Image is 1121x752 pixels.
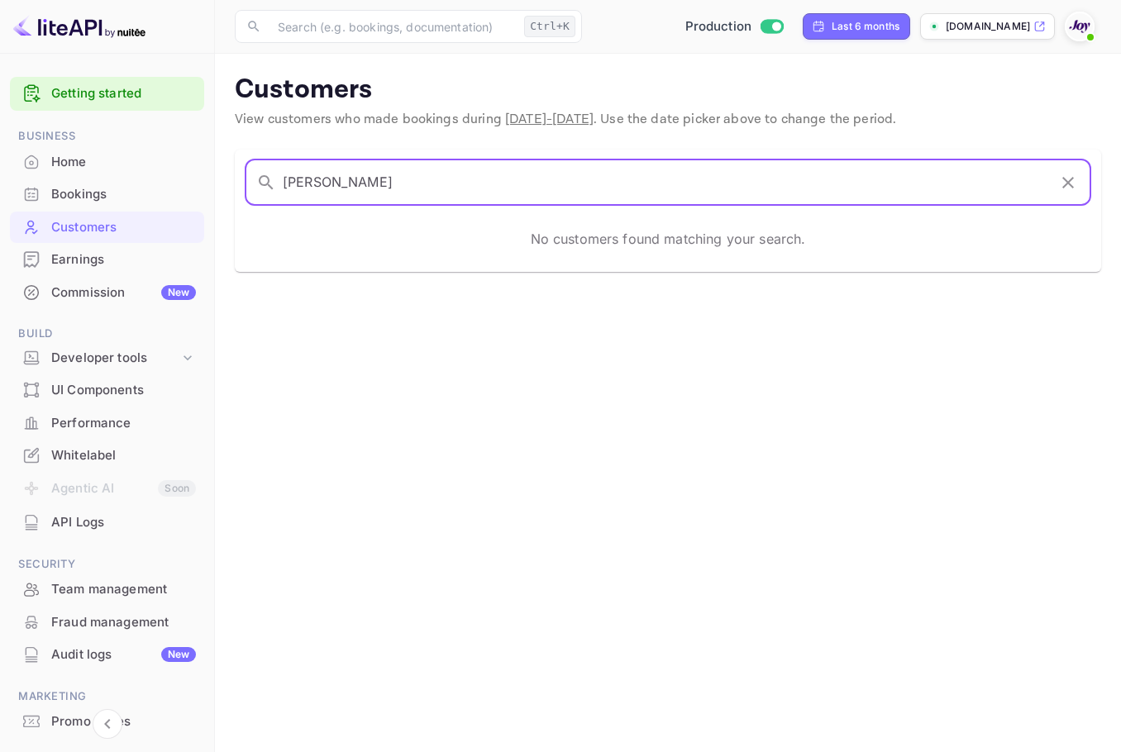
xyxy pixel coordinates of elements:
[10,178,204,211] div: Bookings
[51,414,196,433] div: Performance
[10,244,204,276] div: Earnings
[51,580,196,599] div: Team management
[51,712,196,731] div: Promo codes
[10,344,204,373] div: Developer tools
[51,513,196,532] div: API Logs
[10,244,204,274] a: Earnings
[161,647,196,662] div: New
[283,159,1047,206] input: Search customers by name or email...
[10,77,204,111] div: Getting started
[685,17,752,36] span: Production
[10,639,204,671] div: Audit logsNew
[10,146,204,178] div: Home
[10,706,204,736] a: Promo codes
[235,74,1101,107] p: Customers
[10,507,204,539] div: API Logs
[10,374,204,407] div: UI Components
[10,178,204,209] a: Bookings
[93,709,122,739] button: Collapse navigation
[10,574,204,606] div: Team management
[51,381,196,400] div: UI Components
[946,19,1030,34] p: [DOMAIN_NAME]
[10,507,204,537] a: API Logs
[10,440,204,472] div: Whitelabel
[10,574,204,604] a: Team management
[10,407,204,438] a: Performance
[51,250,196,269] div: Earnings
[51,153,196,172] div: Home
[51,84,196,103] a: Getting started
[10,555,204,574] span: Security
[10,212,204,242] a: Customers
[51,446,196,465] div: Whitelabel
[13,13,145,40] img: LiteAPI logo
[531,229,806,249] p: No customers found matching your search.
[268,10,518,43] input: Search (e.g. bookings, documentation)
[524,16,575,37] div: Ctrl+K
[1066,13,1093,40] img: With Joy
[51,613,196,632] div: Fraud management
[10,146,204,177] a: Home
[832,19,899,34] div: Last 6 months
[51,218,196,237] div: Customers
[51,185,196,204] div: Bookings
[161,285,196,300] div: New
[235,111,896,128] span: View customers who made bookings during . Use the date picker above to change the period.
[51,283,196,302] div: Commission
[10,127,204,145] span: Business
[10,639,204,669] a: Audit logsNew
[51,645,196,664] div: Audit logs
[10,440,204,470] a: Whitelabel
[10,607,204,637] a: Fraud management
[10,277,204,309] div: CommissionNew
[679,17,790,36] div: Switch to Sandbox mode
[10,706,204,738] div: Promo codes
[10,212,204,244] div: Customers
[10,325,204,343] span: Build
[51,349,179,368] div: Developer tools
[10,607,204,639] div: Fraud management
[10,374,204,405] a: UI Components
[505,111,594,128] span: [DATE] - [DATE]
[10,688,204,706] span: Marketing
[10,277,204,307] a: CommissionNew
[10,407,204,440] div: Performance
